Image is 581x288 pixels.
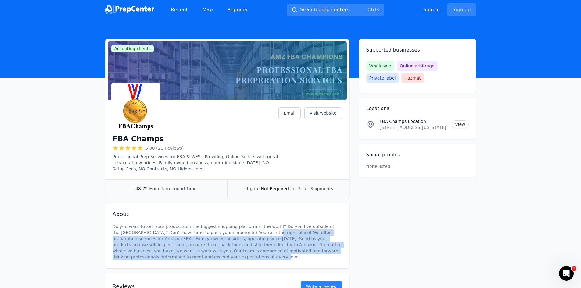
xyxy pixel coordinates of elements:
span: Hazmat [401,73,424,83]
h2: Locations [366,105,469,112]
p: Professional Prep Services for FBA & WFS - Providing Online Sellers with great service at low pri... [113,154,279,172]
button: Search prep centersCtrlK [287,4,384,16]
iframe: Intercom live chat [559,266,574,281]
span: for Pallet Shipments [290,186,333,191]
kbd: K [376,7,379,12]
span: Online arbitrage [397,61,438,71]
span: 5.00 (21 Reviews) [145,145,184,151]
h1: FBA Champs [113,134,164,144]
span: Private label [366,73,399,83]
p: [STREET_ADDRESS][US_STATE] [380,124,447,130]
a: Repricer [223,4,253,16]
span: 48-72 [135,186,148,191]
a: Email [278,107,301,119]
p: Do you want to sell your products on the biggest shopping platform in the world? Do you live outs... [113,223,342,260]
span: 1 [572,266,576,271]
h2: About [113,210,342,219]
img: FBA Champs [113,84,159,130]
span: Accepting clients [111,45,154,52]
a: Sign in [423,6,440,13]
img: PrepCenter [105,5,154,14]
span: Liftgate [243,186,260,191]
a: Recent [166,4,193,16]
h2: Social profiles [366,151,469,158]
span: Search prep centers [300,6,349,13]
span: Not Required [261,186,289,191]
p: FBA Champs Location [380,118,447,124]
a: Map [198,4,218,16]
a: Sign up [447,3,476,16]
a: Visit website [304,107,342,119]
span: Wholesale [366,61,394,71]
h2: Supported businesses [366,46,469,54]
kbd: Ctrl [368,7,376,12]
p: None listed. [366,163,392,169]
a: View [452,120,468,128]
span: Hour Turnaround Time [149,186,197,191]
